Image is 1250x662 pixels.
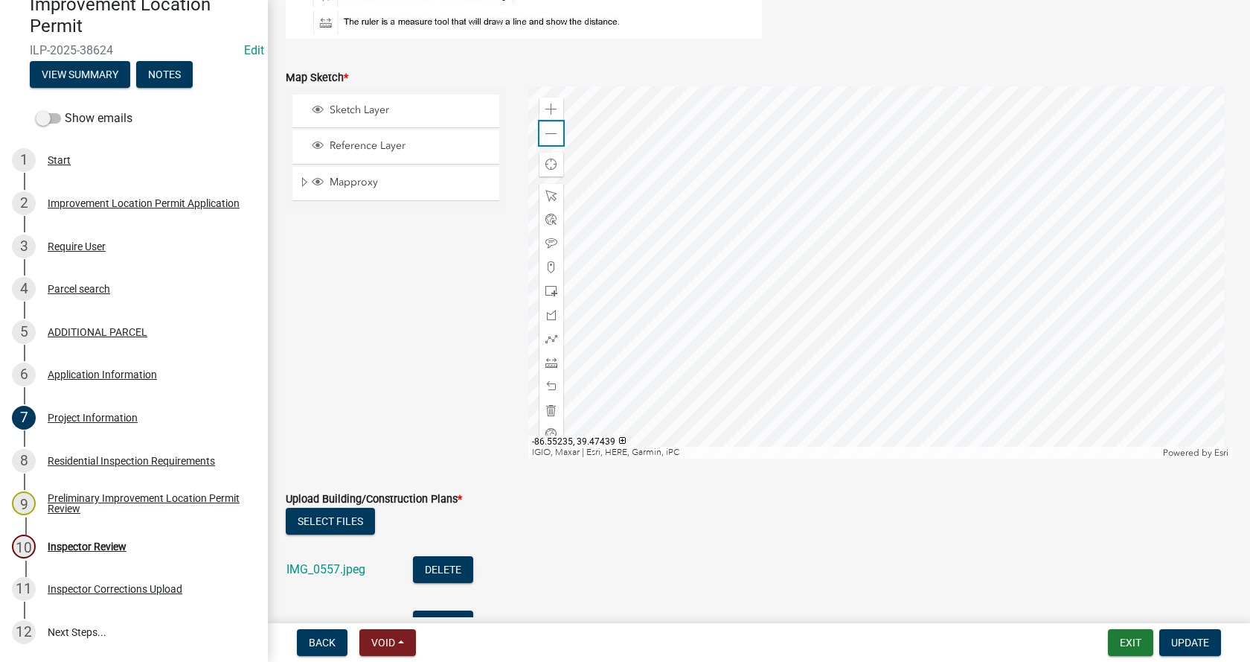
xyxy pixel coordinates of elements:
[30,69,130,81] wm-modal-confirm: Summary
[48,584,182,594] div: Inspector Corrections Upload
[326,139,494,153] span: Reference Layer
[528,447,1160,459] div: IGIO, Maxar | Esri, HERE, Garmin, iPC
[291,91,501,205] ul: Layer List
[30,61,130,88] button: View Summary
[12,277,36,301] div: 4
[12,577,36,601] div: 11
[1159,447,1232,459] div: Powered by
[298,176,310,191] span: Expand
[48,241,106,252] div: Require User
[297,629,347,656] button: Back
[1108,629,1153,656] button: Exit
[12,491,36,515] div: 9
[12,449,36,473] div: 8
[326,104,494,117] span: Sketch Layer
[48,493,244,514] div: Preliminary Improvement Location Permit Review
[48,369,157,380] div: Application Information
[136,61,193,88] button: Notes
[413,611,473,637] button: Delete
[244,43,264,57] wm-modal-confirm: Edit Application Number
[12,235,36,258] div: 3
[310,176,494,191] div: Mapproxy
[292,130,499,164] li: Reference Layer
[286,73,348,83] label: Map Sketch
[539,121,563,145] div: Zoom out
[30,43,238,57] span: ILP-2025-38624
[309,637,336,649] span: Back
[12,535,36,558] div: 10
[1214,448,1228,458] a: Esri
[1171,637,1209,649] span: Update
[48,155,71,165] div: Start
[244,43,264,57] a: Edit
[48,413,138,423] div: Project Information
[48,456,215,466] div: Residential Inspection Requirements
[286,562,365,576] a: IMG_0557.jpeg
[12,406,36,430] div: 7
[36,109,132,127] label: Show emails
[48,198,240,209] div: Improvement Location Permit Application
[292,167,499,201] li: Mapproxy
[359,629,416,656] button: Void
[413,556,473,583] button: Delete
[136,69,193,81] wm-modal-confirm: Notes
[12,191,36,215] div: 2
[326,176,494,189] span: Mapproxy
[286,508,375,535] button: Select files
[286,617,365,631] a: IMG_0553.jpeg
[48,327,147,337] div: ADDITIONAL PARCEL
[286,494,462,505] label: Upload Building/Construction Plans
[12,320,36,344] div: 5
[12,148,36,172] div: 1
[539,98,563,121] div: Zoom in
[371,637,395,649] span: Void
[413,564,473,578] wm-modal-confirm: Delete Document
[12,363,36,386] div: 6
[12,620,36,644] div: 12
[48,284,110,294] div: Parcel search
[1159,629,1221,656] button: Update
[48,541,126,552] div: Inspector Review
[539,153,563,176] div: Find my location
[310,139,494,154] div: Reference Layer
[310,104,494,118] div: Sketch Layer
[292,95,499,128] li: Sketch Layer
